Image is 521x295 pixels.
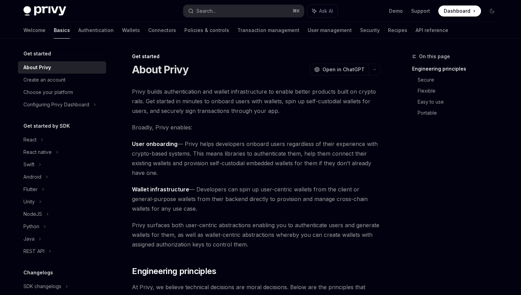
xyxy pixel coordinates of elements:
h5: Get started by SDK [23,122,70,130]
a: Secure [418,74,503,85]
div: SDK changelogs [23,282,61,291]
div: Android [23,173,41,181]
a: Create an account [18,74,106,86]
a: Authentication [78,22,114,39]
a: User management [308,22,352,39]
strong: Wallet infrastructure [132,186,189,193]
span: — Privy helps developers onboard users regardless of their experience with crypto-based systems. ... [132,139,380,178]
a: Support [411,8,430,14]
a: Dashboard [438,6,481,17]
div: Unity [23,198,35,206]
span: — Developers can spin up user-centric wallets from the client or general-purpose wallets from the... [132,185,380,213]
button: Open in ChatGPT [310,64,369,75]
button: Search...⌘K [183,5,304,17]
a: Demo [389,8,403,14]
a: Flexible [418,85,503,96]
div: Search... [196,7,216,15]
div: Java [23,235,34,243]
span: ⌘ K [293,8,300,14]
div: REST API [23,247,44,255]
a: Security [360,22,380,39]
span: On this page [419,52,450,61]
a: About Privy [18,61,106,74]
button: Toggle dark mode [487,6,498,17]
a: Welcome [23,22,45,39]
button: Ask AI [307,5,338,17]
span: Broadly, Privy enables: [132,123,380,132]
span: Privy surfaces both user-centric abstractions enabling you to authenticate users and generate wal... [132,220,380,249]
span: Open in ChatGPT [323,66,365,73]
a: Wallets [122,22,140,39]
div: Get started [132,53,380,60]
div: React [23,136,37,144]
div: Python [23,222,39,231]
div: React native [23,148,52,156]
a: Connectors [148,22,176,39]
h5: Get started [23,50,51,58]
a: Easy to use [418,96,503,107]
a: Portable [418,107,503,118]
div: Create an account [23,76,65,84]
div: Flutter [23,185,38,193]
a: Engineering principles [412,63,503,74]
span: Ask AI [319,8,333,14]
div: About Privy [23,63,51,72]
a: Policies & controls [184,22,229,39]
div: Choose your platform [23,88,73,96]
h1: About Privy [132,63,188,76]
span: Dashboard [444,8,470,14]
div: Configuring Privy Dashboard [23,101,89,109]
h5: Changelogs [23,268,53,277]
strong: User onboarding [132,140,177,147]
a: Basics [54,22,70,39]
img: dark logo [23,6,66,16]
span: Privy builds authentication and wallet infrastructure to enable better products built on crypto r... [132,87,380,116]
a: API reference [416,22,448,39]
a: Recipes [388,22,407,39]
span: Engineering principles [132,266,216,277]
a: Transaction management [237,22,299,39]
div: Swift [23,160,34,169]
div: NodeJS [23,210,42,218]
a: Choose your platform [18,86,106,98]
